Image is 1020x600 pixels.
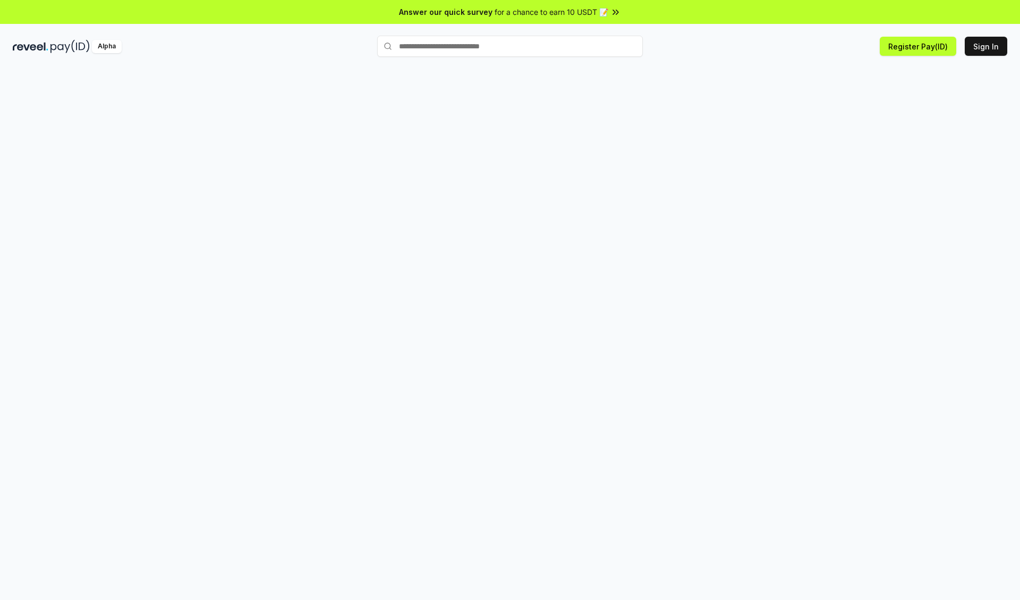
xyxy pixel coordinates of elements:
div: Alpha [92,40,122,53]
span: for a chance to earn 10 USDT 📝 [495,6,608,18]
span: Answer our quick survey [399,6,492,18]
button: Sign In [965,37,1007,56]
img: pay_id [50,40,90,53]
button: Register Pay(ID) [880,37,956,56]
img: reveel_dark [13,40,48,53]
